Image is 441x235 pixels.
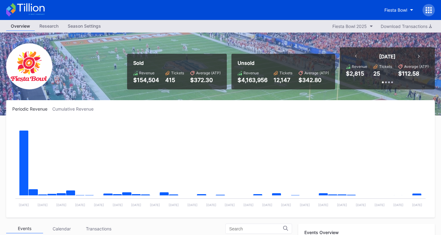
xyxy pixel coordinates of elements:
text: [DATE] [225,203,235,207]
text: [DATE] [19,203,29,207]
div: Average (ATP) [196,71,221,75]
text: [DATE] [150,203,160,207]
text: [DATE] [131,203,141,207]
div: 25 [373,70,380,77]
div: Sold [133,60,221,66]
text: [DATE] [94,203,104,207]
button: Fiesta Bowl [380,4,418,16]
div: $372.30 [190,77,221,83]
a: Research [35,22,63,31]
text: [DATE] [75,203,85,207]
div: 12,147 [274,77,292,83]
text: [DATE] [243,203,254,207]
div: Calendar [43,224,80,233]
text: [DATE] [113,203,123,207]
div: Periodic Revenue [12,106,52,112]
div: Average (ATP) [304,71,329,75]
text: [DATE] [169,203,179,207]
text: [DATE] [38,203,48,207]
div: Events [6,224,43,233]
div: 415 [165,77,184,83]
div: Unsold [238,60,329,66]
text: [DATE] [206,203,216,207]
div: Average (ATP) [404,64,429,69]
text: [DATE] [412,203,422,207]
div: Revenue [139,71,154,75]
div: Season Settings [63,22,106,30]
div: Events Overview [304,230,429,235]
button: Download Transactions [378,22,435,30]
div: Fiesta Bowl [384,7,407,13]
div: $4,163,956 [238,77,267,83]
div: Tickets [171,71,184,75]
text: [DATE] [337,203,347,207]
text: [DATE] [281,203,291,207]
div: $2,815 [346,70,364,77]
div: [DATE] [379,53,395,60]
svg: Chart title [12,119,429,211]
text: [DATE] [56,203,66,207]
text: [DATE] [262,203,272,207]
div: Research [35,22,63,30]
text: [DATE] [187,203,198,207]
div: Cumulative Revenue [52,106,98,112]
text: [DATE] [300,203,310,207]
text: [DATE] [375,203,385,207]
button: Fiesta Bowl 2025 [329,22,376,30]
div: Revenue [243,71,259,75]
div: Revenue [352,64,367,69]
div: $342.80 [299,77,329,83]
text: [DATE] [393,203,403,207]
a: Overview [6,22,35,31]
div: Fiesta Bowl 2025 [332,24,367,29]
a: Season Settings [63,22,106,31]
div: Transactions [80,224,117,233]
div: Download Transactions [381,24,432,29]
text: [DATE] [356,203,366,207]
text: [DATE] [318,203,328,207]
div: Tickets [279,71,292,75]
div: $154,504 [133,77,159,83]
div: $112.58 [398,70,419,77]
input: Search [229,226,283,231]
img: FiestaBowl.png [6,43,52,89]
div: Tickets [379,64,392,69]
